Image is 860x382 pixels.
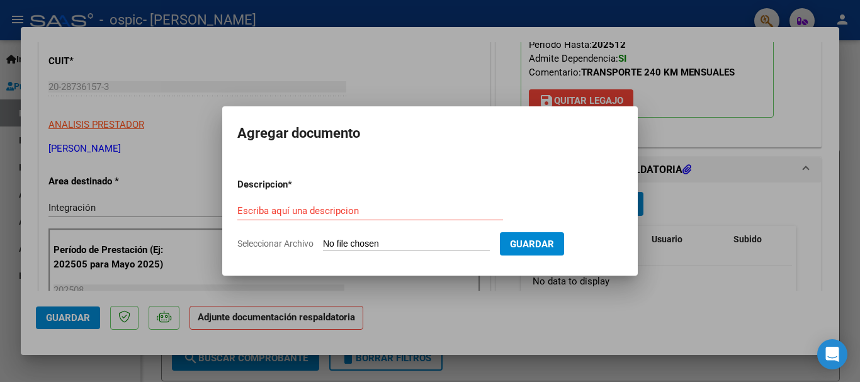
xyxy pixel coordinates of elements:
[237,121,623,145] h2: Agregar documento
[817,339,847,369] div: Open Intercom Messenger
[500,232,564,256] button: Guardar
[237,239,314,249] span: Seleccionar Archivo
[510,239,554,250] span: Guardar
[237,177,353,192] p: Descripcion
